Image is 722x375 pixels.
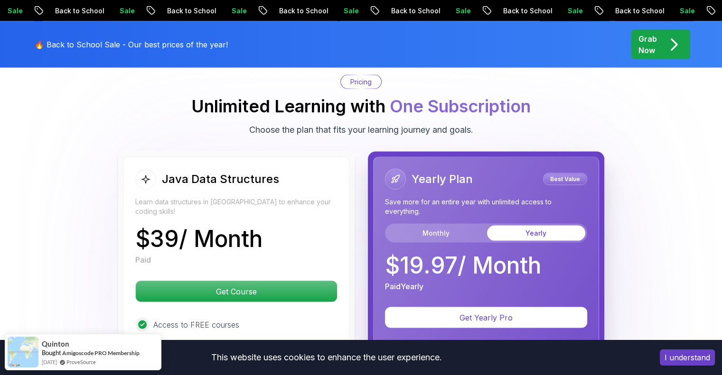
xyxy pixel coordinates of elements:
[382,6,446,16] p: Back to School
[42,340,69,348] span: Quinton
[35,39,228,50] p: 🔥 Back to School Sale - Our best prices of the year!
[222,6,253,16] p: Sale
[385,281,423,292] p: Paid Yearly
[387,226,485,241] button: Monthly
[42,358,57,366] span: [DATE]
[42,349,61,357] span: Bought
[66,358,96,366] a: ProveSource
[334,6,365,16] p: Sale
[249,123,473,137] p: Choose the plan that fits your learning journey and goals.
[412,172,473,187] h2: Yearly Plan
[494,6,558,16] p: Back to School
[7,347,646,368] div: This website uses cookies to enhance the user experience.
[135,197,338,216] p: Learn data structures in [GEOGRAPHIC_DATA] to enhance your coding skills!
[135,254,151,265] p: Paid
[544,174,586,184] p: Best Value
[135,287,338,296] a: Get Course
[158,6,222,16] p: Back to School
[8,337,38,367] img: provesource social proof notification image
[270,6,334,16] p: Back to School
[638,33,657,56] p: Grab Now
[606,6,670,16] p: Back to School
[136,281,337,302] p: Get Course
[191,97,531,116] h2: Unlimited Learning with
[135,228,263,250] p: $ 39 / Month
[46,6,110,16] p: Back to School
[62,349,140,357] a: Amigoscode PRO Membership
[385,313,587,322] a: Get Yearly Pro
[350,77,372,87] p: Pricing
[135,281,338,302] button: Get Course
[153,319,239,330] p: Access to FREE courses
[162,172,279,187] h2: Java Data Structures
[446,6,477,16] p: Sale
[487,226,585,241] button: Yearly
[660,349,715,366] button: Accept cookies
[385,307,587,328] button: Get Yearly Pro
[385,197,587,216] p: Save more for an entire year with unlimited access to everything.
[390,96,531,117] span: One Subscription
[558,6,589,16] p: Sale
[110,6,141,16] p: Sale
[670,6,701,16] p: Sale
[385,254,541,277] p: $ 19.97 / Month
